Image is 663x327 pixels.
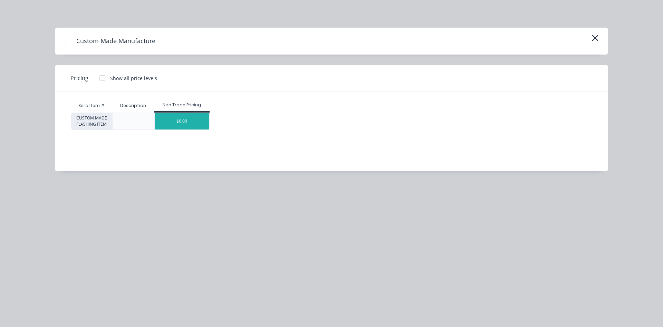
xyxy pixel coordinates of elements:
[110,75,157,82] div: Show all price levels
[155,113,210,129] div: $0.00
[70,74,88,82] span: Pricing
[154,102,210,108] div: Non Trade Pricing
[115,97,152,114] div: Description
[66,35,166,48] h4: Custom Made Manufacture
[71,113,112,130] div: CUSTOM MADE FLASHING ITEM
[71,99,112,113] div: Xero Item #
